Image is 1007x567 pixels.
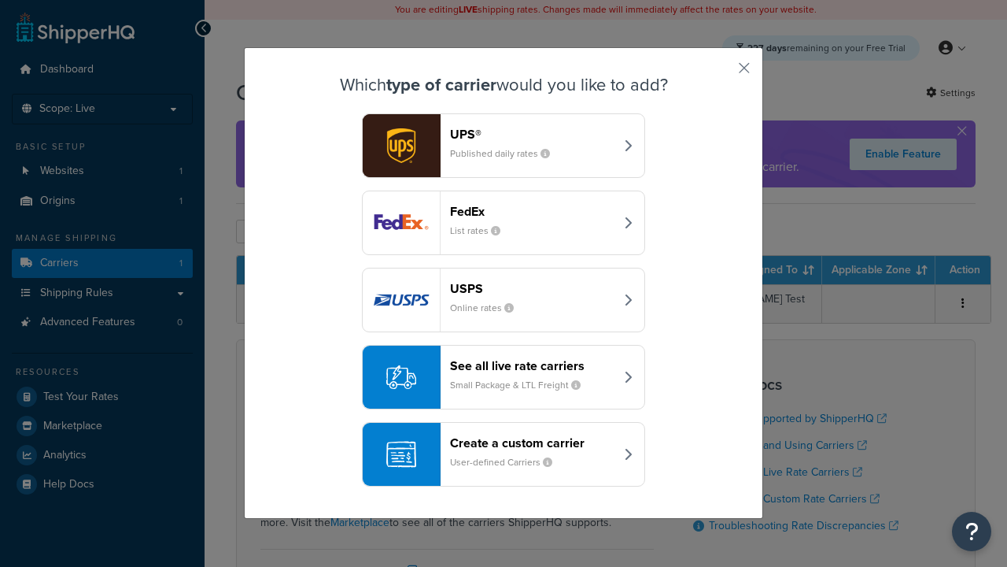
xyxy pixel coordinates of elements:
img: icon-carrier-custom-c93b8a24.svg [386,439,416,469]
img: icon-carrier-liverate-becf4550.svg [386,362,416,392]
small: Published daily rates [450,146,563,161]
button: See all live rate carriersSmall Package & LTL Freight [362,345,645,409]
img: usps logo [363,269,440,332]
strong: type of carrier [386,72,496,98]
button: Create a custom carrierUser-defined Carriers [362,422,645,487]
h3: Which would you like to add? [284,76,723,94]
button: Open Resource Center [952,512,991,551]
header: See all live rate carriers [450,358,614,373]
img: ups logo [363,114,440,177]
header: USPS [450,281,614,296]
button: ups logoUPS®Published daily rates [362,113,645,178]
header: FedEx [450,204,614,219]
header: Create a custom carrier [450,435,614,450]
button: fedEx logoFedExList rates [362,191,645,255]
small: List rates [450,224,513,238]
small: Online rates [450,301,526,315]
button: usps logoUSPSOnline rates [362,268,645,332]
header: UPS® [450,127,614,142]
small: User-defined Carriers [450,455,565,469]
img: fedEx logo [363,191,440,254]
small: Small Package & LTL Freight [450,378,593,392]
